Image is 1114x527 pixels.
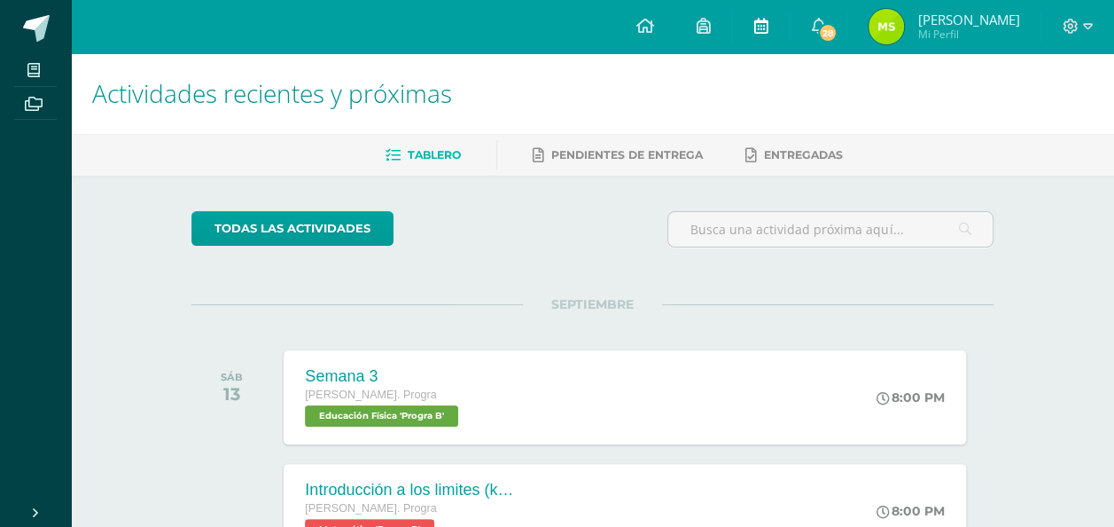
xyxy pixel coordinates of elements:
a: todas las Actividades [191,211,393,246]
span: Tablero [408,148,461,161]
a: Tablero [386,141,461,169]
span: [PERSON_NAME]. Progra [305,502,436,515]
span: [PERSON_NAME]. Progra [305,389,436,401]
a: Entregadas [745,141,843,169]
span: Educación Física 'Progra B' [305,405,458,427]
span: 28 [818,23,837,43]
div: SÁB [221,371,243,383]
input: Busca una actividad próxima aquí... [668,212,993,247]
div: Semana 3 [305,367,463,386]
span: Entregadas [764,148,843,161]
span: Pendientes de entrega [551,148,703,161]
div: 8:00 PM [876,389,945,405]
span: SEPTIEMBRE [523,296,662,312]
span: Actividades recientes y próximas [92,76,452,110]
span: [PERSON_NAME] [917,11,1019,28]
div: 8:00 PM [876,503,945,519]
a: Pendientes de entrega [533,141,703,169]
img: 6a1f7b30eb6ba59dfa639592361e5ed5.png [869,9,904,44]
div: 13 [221,383,243,405]
div: Introducción a los limites (khan) [305,481,518,499]
span: Mi Perfil [917,27,1019,42]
